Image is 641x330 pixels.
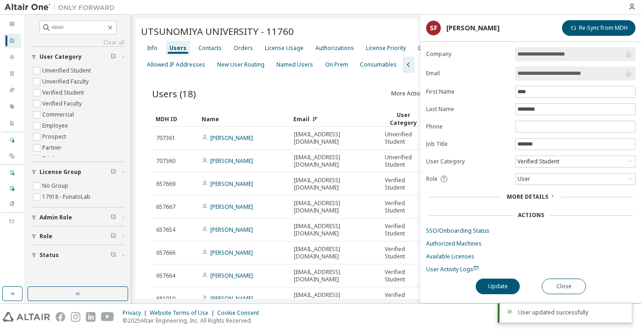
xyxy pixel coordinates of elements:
label: Company [426,50,510,58]
div: Consumables [360,61,397,68]
div: On Prem [4,149,21,163]
span: Verified Student [385,200,422,214]
span: 707361 [156,134,175,142]
span: Verified Student [385,246,422,260]
div: Orders [234,45,253,52]
button: More Actions [390,86,434,101]
span: 657669 [156,180,175,188]
span: User Category [39,53,82,61]
label: Phone [426,123,510,130]
div: Units Usage BI [4,214,21,229]
button: User Category [31,47,124,67]
a: [PERSON_NAME] [210,134,253,142]
div: Info [147,45,157,52]
a: [PERSON_NAME] [210,157,253,165]
div: License Priority [366,45,406,52]
span: User Activity Logs [426,265,479,273]
div: Email [293,112,377,126]
span: [EMAIL_ADDRESS][DOMAIN_NAME] [294,131,377,145]
span: [EMAIL_ADDRESS][DOMAIN_NAME] [294,223,377,237]
img: Altair One [5,3,119,12]
a: [PERSON_NAME] [210,272,253,280]
a: [PERSON_NAME] [210,249,253,257]
label: User Category [426,158,510,165]
div: Managed [4,133,21,148]
label: No Group [42,180,70,191]
label: Email [426,70,510,77]
a: [PERSON_NAME] [210,203,253,211]
div: User [516,173,635,185]
div: Company Profile [4,116,21,131]
span: [EMAIL_ADDRESS][DOMAIN_NAME] [294,177,377,191]
span: [EMAIL_ADDRESS][DOMAIN_NAME] [294,200,377,214]
span: 657664 [156,272,175,280]
label: Verified Faculty [42,98,84,109]
div: [PERSON_NAME] [446,24,500,32]
div: Verified Student [516,157,561,167]
div: Contacts [198,45,222,52]
div: Cookie Consent [217,309,264,317]
a: Clear all [31,39,124,46]
img: instagram.svg [71,312,80,322]
div: SKUs [4,83,21,98]
span: Clear filter [111,168,116,176]
button: Admin Role [31,207,124,228]
div: User Category [384,111,423,127]
div: sf [426,21,441,35]
img: youtube.svg [101,312,114,322]
span: 657667 [156,203,175,211]
label: Prospect [42,131,68,142]
a: Authorized Machines [426,240,635,247]
div: Users [169,45,186,52]
button: Status [31,245,124,265]
span: Users (18) [152,87,196,100]
button: Re-Sync from MDH [562,20,635,36]
a: Available Licenses [426,253,635,260]
span: More Details [507,193,548,201]
span: [EMAIL_ADDRESS][DOMAIN_NAME] [294,291,377,306]
label: Unverified Student [42,65,93,76]
span: [EMAIL_ADDRESS][DOMAIN_NAME] [294,154,377,168]
div: Company Events [4,181,21,196]
div: Orders [4,67,21,81]
div: Companies [4,34,21,48]
a: [PERSON_NAME] [210,295,253,302]
span: Role [426,175,438,183]
div: Privacy [123,309,150,317]
div: Named Users [276,61,313,68]
div: On Prem [325,61,348,68]
label: Partner [42,142,63,153]
div: Name [202,112,286,126]
div: Allowed IP Addresses [147,61,205,68]
span: Clear filter [111,233,116,240]
button: License Group [31,162,124,182]
div: User Profile [4,100,21,114]
div: Users [4,50,21,65]
p: © 2025 Altair Engineering, Inc. All Rights Reserved. [123,317,264,324]
span: [EMAIL_ADDRESS][DOMAIN_NAME] [294,268,377,283]
label: Verified Student [42,87,86,98]
div: Dashboard [4,17,21,32]
img: altair_logo.svg [3,312,50,322]
a: [PERSON_NAME] [210,226,253,234]
img: facebook.svg [56,312,65,322]
a: [PERSON_NAME] [210,180,253,188]
label: First Name [426,88,510,95]
div: Authorizations [315,45,354,52]
a: SSO/Onboarding Status [426,227,635,235]
span: Unverified Student [385,154,422,168]
img: linkedin.svg [86,312,96,322]
label: Employee [42,120,70,131]
div: Groups [418,45,438,52]
span: Clear filter [111,252,116,259]
span: 707360 [156,157,175,165]
label: Unverified Faculty [42,76,90,87]
div: New User Routing [217,61,264,68]
span: 657666 [156,249,175,257]
button: Role [31,226,124,246]
label: Job Title [426,140,510,148]
div: License Usage [265,45,304,52]
button: Update [476,279,520,294]
span: Clear filter [111,53,116,61]
div: Actions [518,212,544,219]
